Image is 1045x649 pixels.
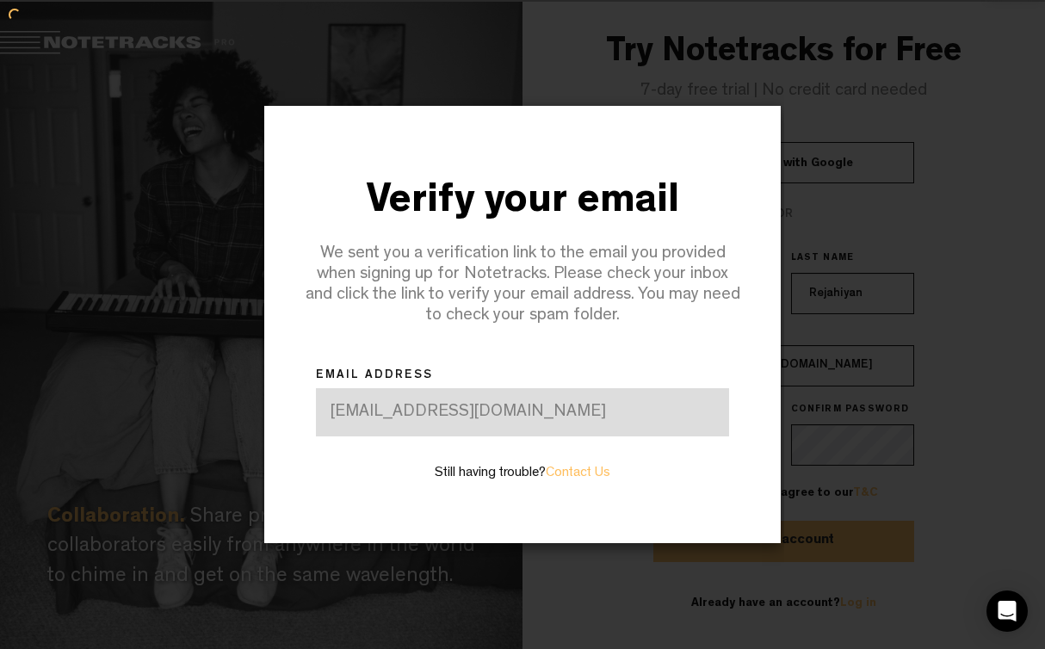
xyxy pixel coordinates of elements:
[435,464,610,484] label: Still having trouble?
[546,467,610,480] a: Contact Us
[316,367,433,384] label: email address
[303,174,742,233] div: Verify your email
[303,244,742,326] div: We sent you a verification link to the email you provided when signing up for Notetracks. Please ...
[316,388,729,436] div: [EMAIL_ADDRESS][DOMAIN_NAME]
[986,590,1028,632] div: Open Intercom Messenger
